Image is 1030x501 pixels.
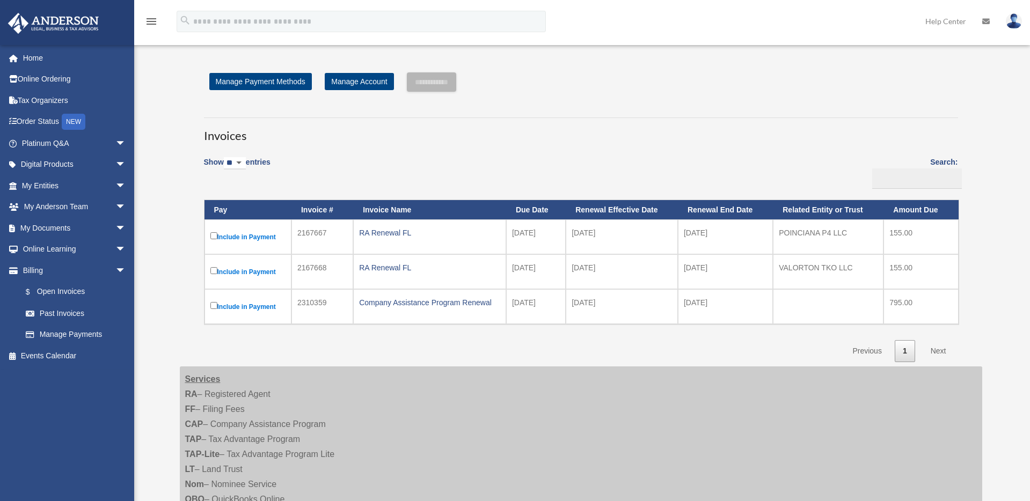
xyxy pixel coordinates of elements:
[115,239,137,261] span: arrow_drop_down
[185,450,220,459] strong: TAP-Lite
[353,200,506,220] th: Invoice Name: activate to sort column ascending
[773,219,883,254] td: POINCIANA P4 LLC
[185,434,202,444] strong: TAP
[291,219,353,254] td: 2167667
[8,111,142,133] a: Order StatusNEW
[325,73,393,90] a: Manage Account
[923,340,954,362] a: Next
[185,480,204,489] strong: Nom
[883,200,958,220] th: Amount Due: activate to sort column ascending
[210,300,286,313] label: Include in Payment
[15,281,132,303] a: $Open Invoices
[115,132,137,154] span: arrow_drop_down
[15,303,137,324] a: Past Invoices
[210,302,217,309] input: Include in Payment
[883,254,958,289] td: 155.00
[868,156,958,189] label: Search:
[115,196,137,218] span: arrow_drop_down
[115,175,137,197] span: arrow_drop_down
[8,90,142,111] a: Tax Organizers
[8,217,142,239] a: My Documentsarrow_drop_down
[678,289,773,324] td: [DATE]
[506,254,566,289] td: [DATE]
[145,19,158,28] a: menu
[185,389,198,399] strong: RA
[115,154,137,176] span: arrow_drop_down
[204,156,271,180] label: Show entries
[185,404,196,414] strong: FF
[204,200,291,220] th: Pay: activate to sort column descending
[844,340,889,362] a: Previous
[506,289,566,324] td: [DATE]
[291,254,353,289] td: 2167668
[210,265,286,278] label: Include in Payment
[359,260,500,275] div: RA Renewal FL
[359,225,500,240] div: RA Renewal FL
[115,260,137,282] span: arrow_drop_down
[210,267,217,274] input: Include in Payment
[291,289,353,324] td: 2310359
[185,374,221,384] strong: Services
[8,132,142,154] a: Platinum Q&Aarrow_drop_down
[5,13,102,34] img: Anderson Advisors Platinum Portal
[883,219,958,254] td: 155.00
[15,324,137,345] a: Manage Payments
[8,47,142,69] a: Home
[678,254,773,289] td: [DATE]
[566,289,678,324] td: [DATE]
[145,15,158,28] i: menu
[210,230,286,244] label: Include in Payment
[291,200,353,220] th: Invoice #: activate to sort column ascending
[566,254,678,289] td: [DATE]
[566,219,678,254] td: [DATE]
[8,154,142,175] a: Digital Productsarrow_drop_down
[773,254,883,289] td: VALORTON TKO LLC
[678,200,773,220] th: Renewal End Date: activate to sort column ascending
[895,340,915,362] a: 1
[209,73,312,90] a: Manage Payment Methods
[883,289,958,324] td: 795.00
[8,196,142,218] a: My Anderson Teamarrow_drop_down
[179,14,191,26] i: search
[8,239,142,260] a: Online Learningarrow_drop_down
[1006,13,1022,29] img: User Pic
[8,69,142,90] a: Online Ordering
[8,260,137,281] a: Billingarrow_drop_down
[872,168,962,189] input: Search:
[8,345,142,366] a: Events Calendar
[678,219,773,254] td: [DATE]
[224,157,246,170] select: Showentries
[185,465,195,474] strong: LT
[204,117,958,144] h3: Invoices
[8,175,142,196] a: My Entitiesarrow_drop_down
[506,200,566,220] th: Due Date: activate to sort column ascending
[32,285,37,299] span: $
[506,219,566,254] td: [DATE]
[773,200,883,220] th: Related Entity or Trust: activate to sort column ascending
[566,200,678,220] th: Renewal Effective Date: activate to sort column ascending
[210,232,217,239] input: Include in Payment
[185,419,203,429] strong: CAP
[359,295,500,310] div: Company Assistance Program Renewal
[115,217,137,239] span: arrow_drop_down
[62,114,85,130] div: NEW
